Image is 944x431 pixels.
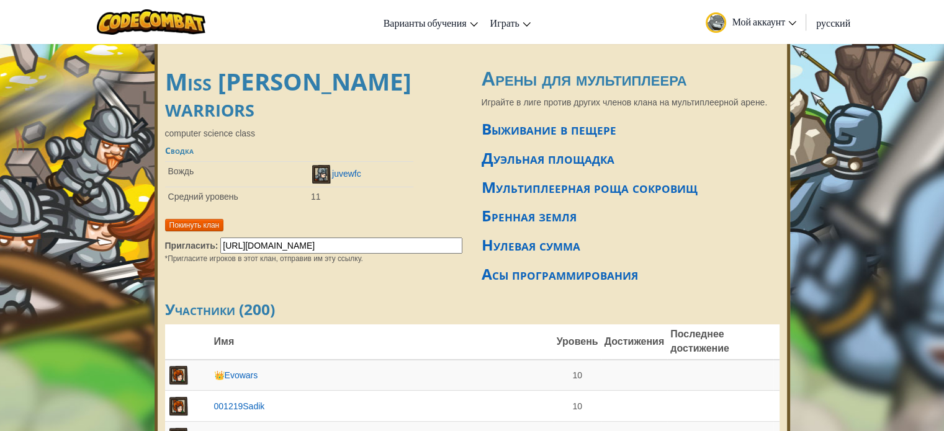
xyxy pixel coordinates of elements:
span: русский [816,16,850,29]
th: Имя [211,324,554,360]
img: avatar [706,12,726,33]
th: Достижения [601,324,668,360]
span: Пригласить: [165,241,221,251]
a: русский [810,6,856,39]
a: Мультиплеерная роща сокровищ [482,177,698,197]
a: Играть [484,6,537,39]
a: Варианты обучения [377,6,484,39]
p: Играйте в лиге против других членов клана на мультиплеерной арене. [482,96,780,109]
a: 👑Evowars [214,370,258,380]
h2: Арены для мультиплеера [482,68,780,90]
td: 10 [554,391,601,422]
span: Мой аккаунт [732,15,797,28]
span: Вождь [168,166,194,176]
td: 10 [554,360,601,391]
td: Средний уровень [165,187,308,207]
th: Последнее достижение [667,324,773,360]
a: Выживание в пещере [482,118,616,139]
span: Играть [490,16,519,29]
h1: Miss [PERSON_NAME] warriors [165,68,463,121]
span: (200) [239,299,275,319]
a: juvewfc [332,169,361,179]
a: Мой аккаунт [699,2,803,42]
a: Асы программирования [482,264,638,284]
a: 001219Sadik [214,401,265,411]
td: 11 [308,187,413,207]
p: computer science class [165,127,463,140]
a: Дуэльная площадка [482,148,614,168]
button: Покинуть клан [165,219,224,231]
div: *Пригласите игроков в этот клан, отправив им эту ссылку. [165,254,463,264]
span: Варианты обучения [384,16,467,29]
span: Участники [165,299,239,319]
a: Нулевая сумма [482,234,580,255]
th: Уровень [554,324,601,360]
h5: Сводка [165,146,463,155]
a: Бренная земля [482,205,577,226]
img: CodeCombat logo [97,9,205,35]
